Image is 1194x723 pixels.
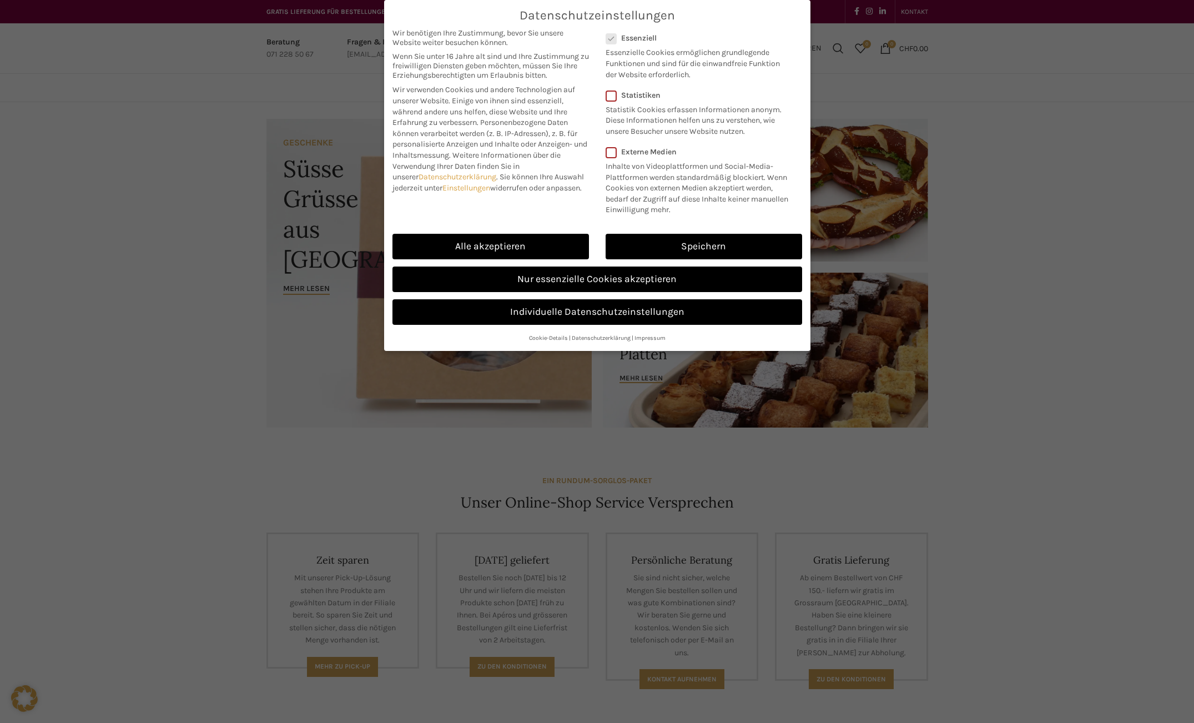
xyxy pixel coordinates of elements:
[529,334,568,342] a: Cookie-Details
[606,147,795,157] label: Externe Medien
[392,28,589,47] span: Wir benötigen Ihre Zustimmung, bevor Sie unsere Website weiter besuchen können.
[392,234,589,259] a: Alle akzeptieren
[606,157,795,215] p: Inhalte von Videoplattformen und Social-Media-Plattformen werden standardmäßig blockiert. Wenn Co...
[606,234,802,259] a: Speichern
[392,118,587,160] span: Personenbezogene Daten können verarbeitet werden (z. B. IP-Adressen), z. B. für personalisierte A...
[392,150,561,182] span: Weitere Informationen über die Verwendung Ihrer Daten finden Sie in unserer .
[606,100,788,137] p: Statistik Cookies erfassen Informationen anonym. Diese Informationen helfen uns zu verstehen, wie...
[442,183,490,193] a: Einstellungen
[392,85,575,127] span: Wir verwenden Cookies und andere Technologien auf unserer Website. Einige von ihnen sind essenzie...
[392,267,802,292] a: Nur essenzielle Cookies akzeptieren
[606,43,788,80] p: Essenzielle Cookies ermöglichen grundlegende Funktionen und sind für die einwandfreie Funktion de...
[392,172,584,193] span: Sie können Ihre Auswahl jederzeit unter widerrufen oder anpassen.
[606,33,788,43] label: Essenziell
[392,299,802,325] a: Individuelle Datenschutzeinstellungen
[419,172,496,182] a: Datenschutzerklärung
[520,8,675,23] span: Datenschutzeinstellungen
[392,52,589,80] span: Wenn Sie unter 16 Jahre alt sind und Ihre Zustimmung zu freiwilligen Diensten geben möchten, müss...
[634,334,666,342] a: Impressum
[572,334,631,342] a: Datenschutzerklärung
[606,91,788,100] label: Statistiken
